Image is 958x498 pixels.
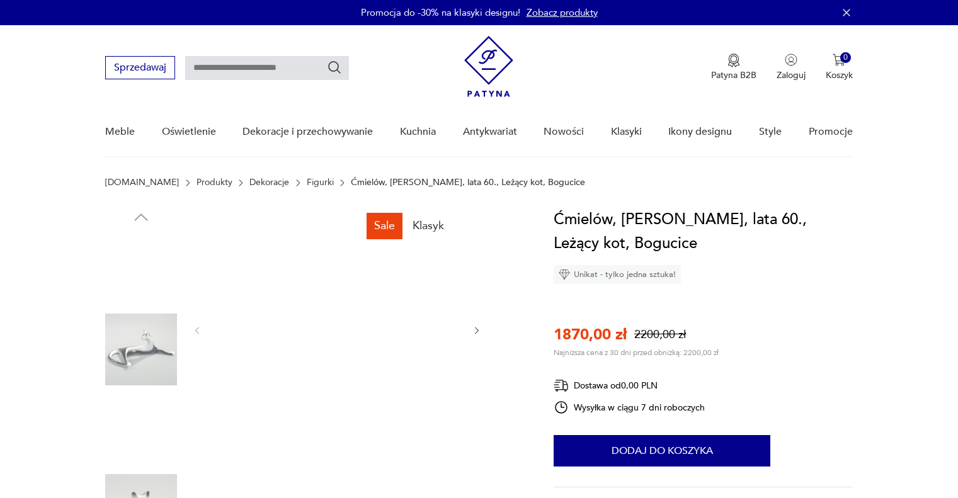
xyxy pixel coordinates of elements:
a: Ikony designu [668,108,732,156]
div: Dostawa od 0,00 PLN [554,378,705,393]
h1: Ćmielów, [PERSON_NAME], lata 60., Leżący kot, Bogucice [554,208,853,256]
a: Sprzedawaj [105,64,175,73]
p: 2200,00 zł [634,327,686,342]
img: Ikona medalu [727,54,740,67]
button: Zaloguj [777,54,806,81]
img: Ikonka użytkownika [785,54,797,66]
button: Szukaj [327,60,342,75]
p: Najniższa cena z 30 dni przed obniżką: 2200,00 zł [554,348,719,358]
img: Ikona diamentu [559,269,570,280]
p: Ćmielów, [PERSON_NAME], lata 60., Leżący kot, Bogucice [351,178,585,188]
img: Zdjęcie produktu Ćmielów, Mieczysław Naruszewicz, lata 60., Leżący kot, Bogucice [215,208,459,451]
a: Nowości [544,108,584,156]
div: 0 [840,52,851,63]
p: Koszyk [826,69,853,81]
img: Zdjęcie produktu Ćmielów, Mieczysław Naruszewicz, lata 60., Leżący kot, Bogucice [105,314,177,385]
div: Sale [367,213,402,239]
button: Dodaj do koszyka [554,435,770,467]
a: Dekoracje i przechowywanie [242,108,373,156]
a: Figurki [307,178,334,188]
div: Wysyłka w ciągu 7 dni roboczych [554,400,705,415]
button: Sprzedawaj [105,56,175,79]
a: Produkty [197,178,232,188]
button: Patyna B2B [711,54,756,81]
img: Zdjęcie produktu Ćmielów, Mieczysław Naruszewicz, lata 60., Leżący kot, Bogucice [105,393,177,465]
a: Style [759,108,782,156]
img: Zdjęcie produktu Ćmielów, Mieczysław Naruszewicz, lata 60., Leżący kot, Bogucice [105,233,177,305]
a: Zobacz produkty [527,6,598,19]
a: Antykwariat [463,108,517,156]
img: Ikona dostawy [554,378,569,393]
a: Ikona medaluPatyna B2B [711,54,756,81]
a: Meble [105,108,135,156]
a: Promocje [809,108,853,156]
p: Patyna B2B [711,69,756,81]
img: Patyna - sklep z meblami i dekoracjami vintage [464,36,513,97]
a: [DOMAIN_NAME] [105,178,179,188]
a: Klasyki [611,108,642,156]
div: Klasyk [405,213,452,239]
img: Ikona koszyka [833,54,845,66]
a: Oświetlenie [162,108,216,156]
div: Unikat - tylko jedna sztuka! [554,265,681,284]
p: 1870,00 zł [554,324,627,345]
a: Dekoracje [249,178,289,188]
p: Zaloguj [777,69,806,81]
p: Promocja do -30% na klasyki designu! [361,6,520,19]
button: 0Koszyk [826,54,853,81]
a: Kuchnia [400,108,436,156]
